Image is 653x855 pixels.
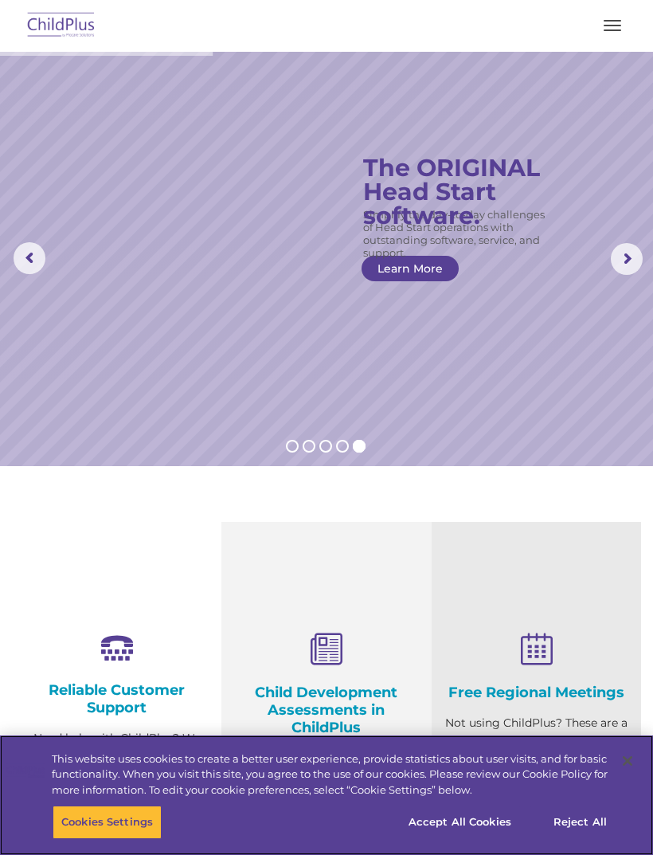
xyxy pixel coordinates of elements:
[400,806,520,839] button: Accept All Cookies
[610,743,645,779] button: Close
[362,256,459,281] a: Learn More
[24,7,99,45] img: ChildPlus by Procare Solutions
[363,156,566,228] rs-layer: The ORIGINAL Head Start software.
[530,806,630,839] button: Reject All
[52,751,608,798] div: This website uses cookies to create a better user experience, provide statistics about user visit...
[233,684,419,736] h4: Child Development Assessments in ChildPlus
[24,681,209,716] h4: Reliable Customer Support
[444,684,629,701] h4: Free Regional Meetings
[444,713,629,813] p: Not using ChildPlus? These are a great opportunity to network and learn from ChildPlus users. Fin...
[363,208,553,259] rs-layer: Simplify the day-to-day challenges of Head Start operations with outstanding software, service, a...
[53,806,162,839] button: Cookies Settings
